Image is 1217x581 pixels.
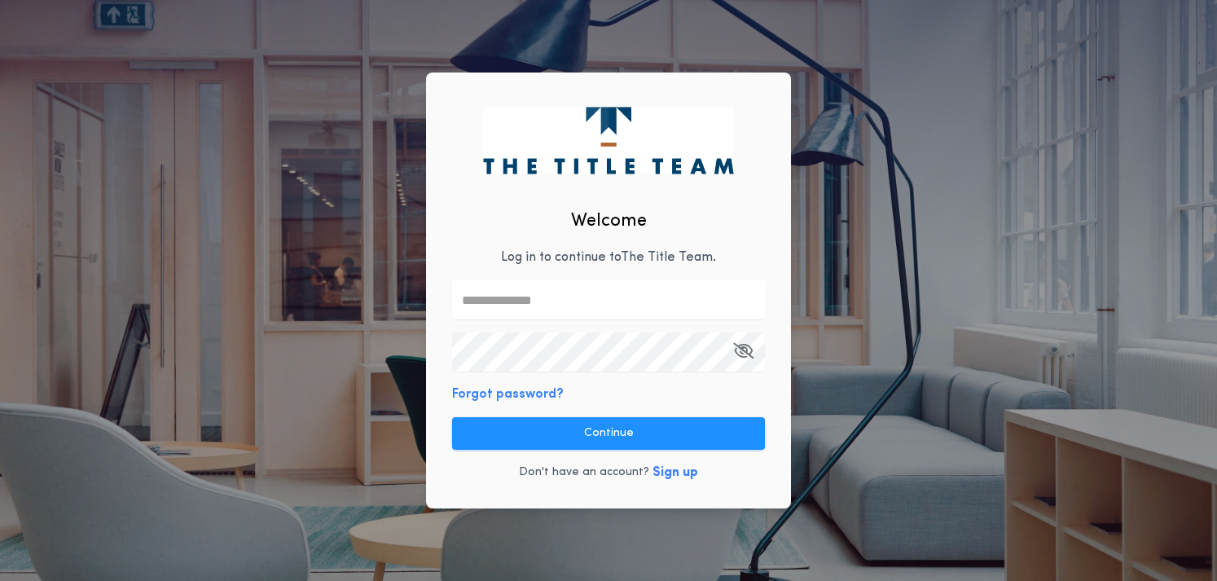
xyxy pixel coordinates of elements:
[452,385,564,404] button: Forgot password?
[452,417,765,450] button: Continue
[501,248,716,267] p: Log in to continue to The Title Team .
[483,107,733,174] img: logo
[519,464,649,481] p: Don't have an account?
[571,208,647,235] h2: Welcome
[652,463,698,482] button: Sign up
